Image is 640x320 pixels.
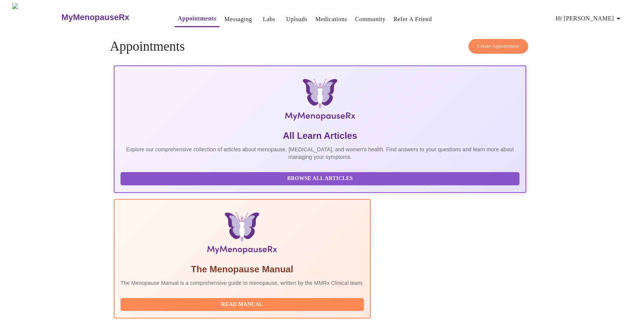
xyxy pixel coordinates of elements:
button: Refer a Friend [390,12,435,27]
h3: MyMenopauseRx [62,12,130,22]
span: Hi [PERSON_NAME] [556,13,623,24]
button: Create Appointment [468,39,528,54]
a: Community [355,14,386,25]
a: Medications [315,14,347,25]
img: MyMenopauseRx Logo [182,78,458,124]
h5: All Learn Articles [121,130,519,142]
a: Appointments [178,13,216,24]
a: Uploads [286,14,308,25]
a: Messaging [224,14,252,25]
h4: Appointments [110,39,530,54]
button: Appointments [175,11,219,27]
a: Refer a Friend [393,14,432,25]
img: Menopause Manual [159,212,325,257]
span: Read Manual [128,300,356,309]
p: The Menopause Manual is a comprehensive guide to menopause, written by the MMRx Clinical team. [121,279,364,287]
span: Create Appointment [477,42,519,51]
button: Uploads [283,12,311,27]
button: Labs [257,12,281,27]
span: Browse All Articles [128,174,512,183]
button: Medications [312,12,350,27]
a: MyMenopauseRx [60,4,159,31]
button: Messaging [221,12,255,27]
button: Community [352,12,389,27]
img: MyMenopauseRx Logo [12,3,60,31]
h5: The Menopause Manual [121,263,364,275]
a: Read Manual [121,301,366,307]
button: Read Manual [121,298,364,311]
a: Labs [263,14,275,25]
p: Explore our comprehensive collection of articles about menopause, [MEDICAL_DATA], and women's hea... [121,146,519,161]
button: Hi [PERSON_NAME] [553,11,626,26]
button: Browse All Articles [121,172,519,185]
a: Browse All Articles [121,175,521,181]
